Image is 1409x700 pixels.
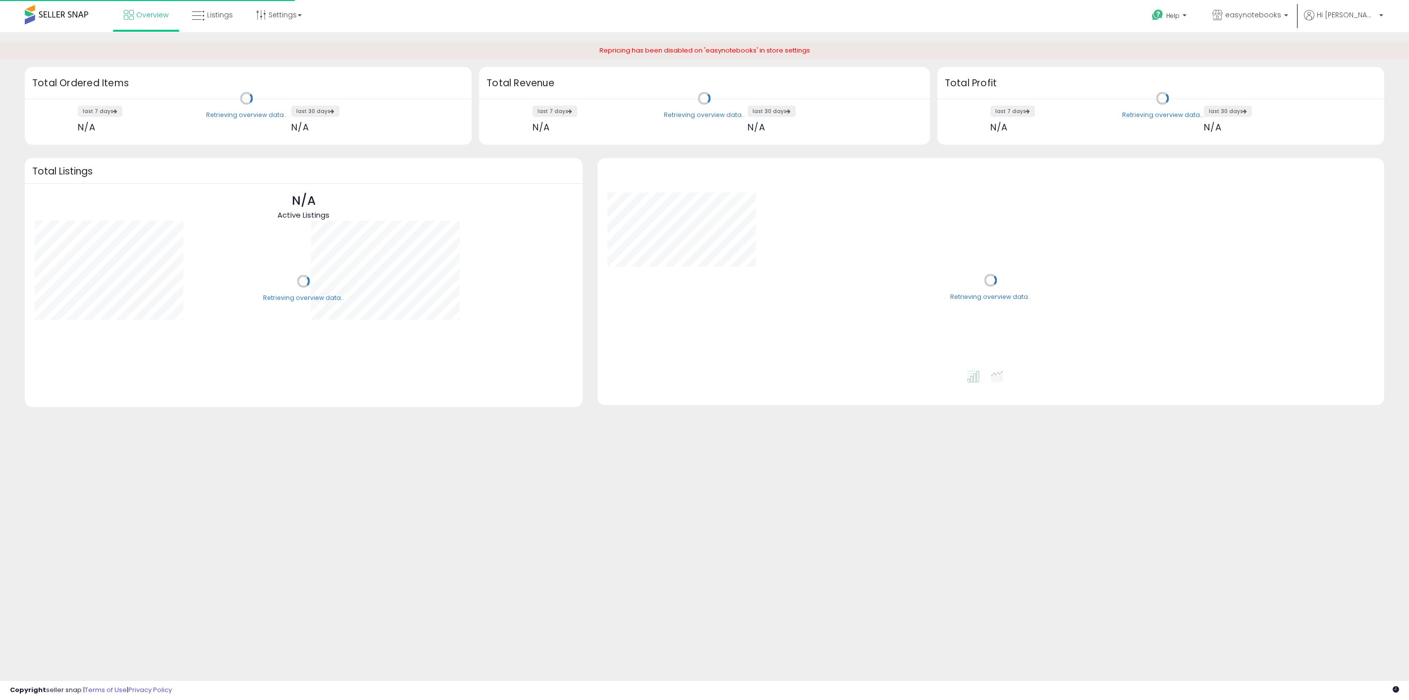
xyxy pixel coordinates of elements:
[207,10,233,20] span: Listings
[1122,111,1203,119] div: Retrieving overview data..
[950,292,1031,301] div: Retrieving overview data..
[664,111,745,119] div: Retrieving overview data..
[1225,10,1281,20] span: easynotebooks
[206,111,287,119] div: Retrieving overview data..
[1151,9,1164,21] i: Get Help
[1166,11,1180,20] span: Help
[1317,10,1376,20] span: Hi [PERSON_NAME]
[599,46,810,55] span: Repricing has been disabled on 'easynotebooks' in store settings
[136,10,168,20] span: Overview
[263,293,344,302] div: Retrieving overview data..
[1304,10,1383,32] a: Hi [PERSON_NAME]
[1144,1,1196,32] a: Help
